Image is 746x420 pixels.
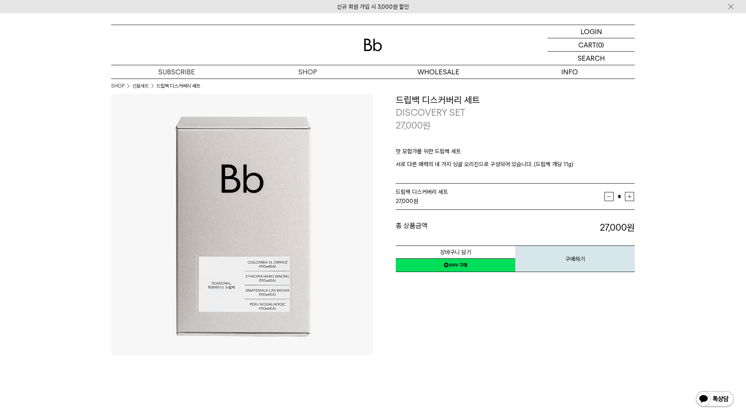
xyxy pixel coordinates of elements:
[695,390,735,409] img: 카카오톡 채널 1:1 채팅 버튼
[396,198,413,204] strong: 27,000
[396,147,635,160] p: 맛 모험가를 위한 드립백 세트
[396,160,635,169] p: 서로 다른 매력의 네 가지 싱글 오리진으로 구성되어 있습니다. (드립백 개당 11g)
[396,197,604,206] div: 원
[423,120,431,131] span: 원
[111,65,242,79] a: SUBSCRIBE
[156,82,200,90] li: 드립백 디스커버리 세트
[396,189,448,195] span: 드립백 디스커버리 세트
[600,222,635,233] strong: 27,000
[396,106,635,119] p: DISCOVERY SET
[578,38,596,51] p: CART
[242,65,373,79] a: SHOP
[515,245,635,272] button: 구매하기
[373,65,504,79] p: WHOLESALE
[548,38,635,52] a: CART (0)
[581,25,602,38] p: LOGIN
[396,245,515,259] button: 장바구니 담기
[364,39,382,51] img: 로고
[337,3,409,10] a: 신규 회원 가입 시 3,000원 할인
[396,258,515,272] a: 새창
[111,94,373,356] img: 드립백 디스커버리 세트
[111,82,124,90] a: SHOP
[396,119,431,132] p: 27,000
[548,25,635,38] a: LOGIN
[578,52,605,65] p: SEARCH
[596,38,604,51] p: (0)
[625,192,634,201] button: 증가
[504,65,635,79] p: INFO
[627,222,635,233] b: 원
[396,94,635,107] h3: 드립백 디스커버리 세트
[132,82,149,90] a: 선물세트
[604,192,614,201] button: 감소
[396,221,515,234] dt: 총 상품금액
